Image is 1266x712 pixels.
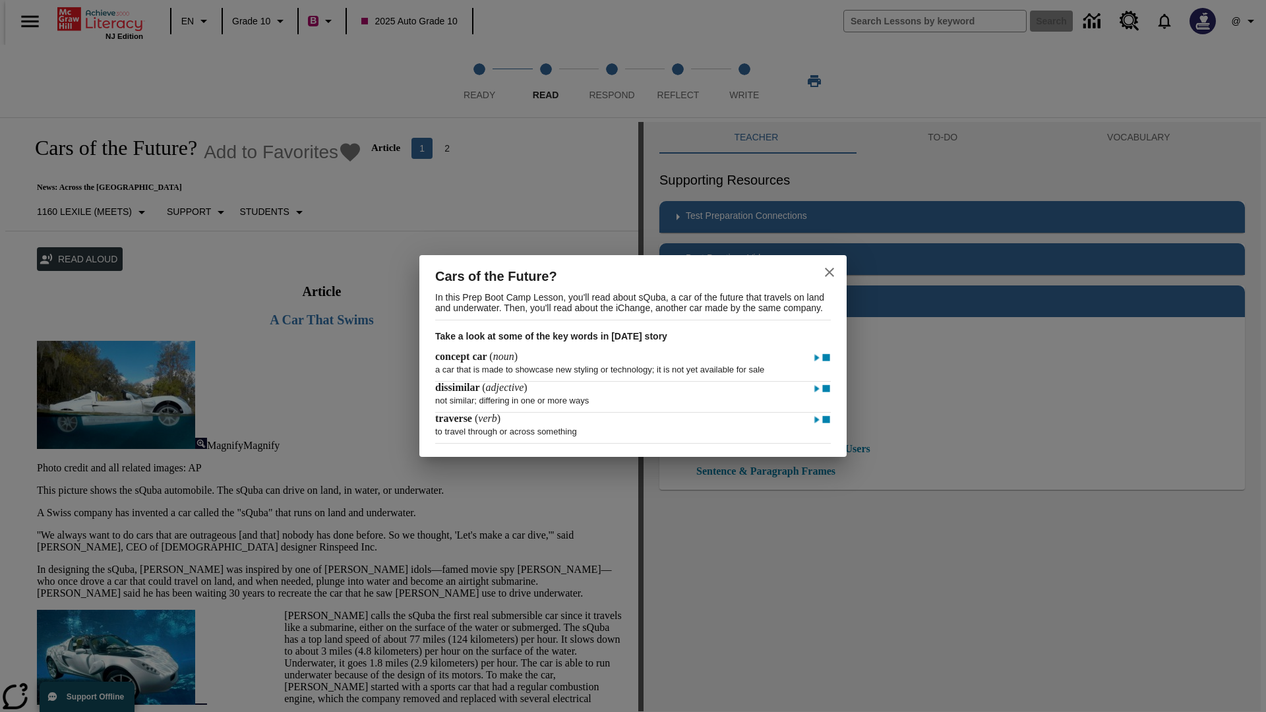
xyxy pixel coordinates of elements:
img: Stop - concept car [822,351,831,365]
p: to travel through or across something [435,420,831,436]
p: not similar; differing in one or more ways [435,389,831,405]
span: dissimilar [435,382,482,393]
span: noun [493,351,514,362]
h2: Cars of the Future? [435,266,791,287]
h3: Take a look at some of the key words in [DATE] story [435,320,831,351]
h4: ( ) [435,382,527,394]
img: Play - traverse [812,413,822,427]
img: Play - concept car [812,351,822,365]
img: Stop - traverse [822,413,831,427]
span: adjective [486,382,524,393]
img: Stop - dissimilar [822,382,831,396]
h4: ( ) [435,351,518,363]
span: traverse [435,413,475,424]
p: a car that is made to showcase new styling or technology; it is not yet available for sale [435,358,831,374]
img: Play - dissimilar [812,382,822,396]
span: concept car [435,351,489,362]
button: close [814,256,845,288]
h4: ( ) [435,413,500,425]
span: verb [478,413,497,424]
p: In this Prep Boot Camp Lesson, you'll read about sQuba, a car of the future that travels on land ... [435,287,831,320]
